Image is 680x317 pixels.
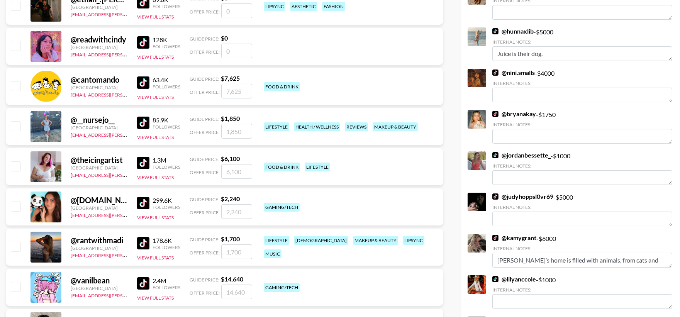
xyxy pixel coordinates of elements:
input: 1,850 [221,124,252,139]
div: food & drink [264,163,300,171]
a: @bryanakay [492,110,536,118]
div: lipsync [264,2,285,11]
img: TikTok [492,28,499,34]
span: Offer Price: [190,89,220,95]
strong: $ 7,625 [221,75,240,82]
div: @ cantomando [71,75,128,85]
input: 0 [221,3,252,18]
div: [GEOGRAPHIC_DATA] [71,285,128,291]
a: @hunnaxlib [492,27,534,35]
div: Internal Notes: [492,39,672,45]
span: Offer Price: [190,170,220,175]
div: Internal Notes: [492,122,672,127]
div: Internal Notes: [492,287,672,293]
div: 178.6K [153,237,180,244]
span: Guide Price: [190,277,219,283]
img: TikTok [492,152,499,158]
span: Offer Price: [190,9,220,15]
button: View Full Stats [137,134,174,140]
div: Internal Notes: [492,163,672,169]
button: View Full Stats [137,94,174,100]
input: 0 [221,44,252,58]
a: [EMAIL_ADDRESS][PERSON_NAME][DOMAIN_NAME] [71,90,185,98]
img: TikTok [492,193,499,200]
div: Internal Notes: [492,204,672,210]
div: @ theicingartist [71,155,128,165]
a: [EMAIL_ADDRESS][PERSON_NAME][DOMAIN_NAME] [71,131,185,138]
strong: $ 2,240 [221,195,240,202]
div: - $ 1750 [492,110,672,144]
div: aesthetic [290,2,317,11]
span: Guide Price: [190,76,219,82]
a: [EMAIL_ADDRESS][PERSON_NAME][DOMAIN_NAME] [71,211,185,218]
span: Guide Price: [190,156,219,162]
div: 2.4M [153,277,180,285]
img: TikTok [492,276,499,282]
div: lifestyle [264,236,289,245]
div: fashion [322,2,345,11]
div: Followers [153,204,180,210]
div: [DEMOGRAPHIC_DATA] [294,236,348,245]
div: makeup & beauty [353,236,398,245]
div: food & drink [264,82,300,91]
input: 6,100 [221,164,252,179]
input: 1,700 [221,244,252,259]
span: Offer Price: [190,250,220,256]
div: - $ 4000 [492,69,672,102]
span: Guide Price: [190,116,219,122]
button: View Full Stats [137,14,174,20]
textarea: Juice is their dog. [492,46,672,61]
div: [GEOGRAPHIC_DATA] [71,85,128,90]
div: Followers [153,84,180,90]
input: 7,625 [221,84,252,98]
div: Followers [153,285,180,290]
div: [GEOGRAPHIC_DATA] [71,4,128,10]
div: @ rantwithmadi [71,236,128,245]
input: 14,640 [221,285,252,299]
div: 1.3M [153,156,180,164]
div: [GEOGRAPHIC_DATA] [71,44,128,50]
div: [GEOGRAPHIC_DATA] [71,205,128,211]
img: TikTok [137,277,149,290]
span: Offer Price: [190,290,220,296]
a: @lilyanccole [492,275,536,283]
div: lifestyle [305,163,330,171]
span: Offer Price: [190,210,220,215]
img: TikTok [137,157,149,169]
div: lifestyle [264,122,289,131]
div: lipsync [403,236,424,245]
img: TikTok [137,36,149,49]
a: @jordanbessette_ [492,151,551,159]
div: @ __nursejo__ [71,115,128,125]
div: gaming/tech [264,283,300,292]
div: Internal Notes: [492,80,672,86]
span: Guide Price: [190,36,219,42]
div: - $ 5000 [492,193,672,226]
div: Followers [153,3,180,9]
strong: $ 1,700 [221,235,240,242]
a: @judyhoppsl0vr69 [492,193,553,200]
div: 128K [153,36,180,44]
div: makeup & beauty [373,122,418,131]
div: - $ 1000 [492,151,672,185]
div: music [264,249,281,258]
a: [EMAIL_ADDRESS][PERSON_NAME][DOMAIN_NAME] [71,50,185,58]
img: TikTok [492,111,499,117]
div: 85.9K [153,116,180,124]
img: TikTok [492,70,499,76]
div: [GEOGRAPHIC_DATA] [71,125,128,131]
img: TikTok [137,197,149,209]
div: 63.4K [153,76,180,84]
div: gaming/tech [264,203,300,212]
span: Offer Price: [190,49,220,55]
button: View Full Stats [137,175,174,180]
span: Guide Price: [190,197,219,202]
a: [EMAIL_ADDRESS][PERSON_NAME][DOMAIN_NAME] [71,251,185,258]
span: Offer Price: [190,129,220,135]
a: [EMAIL_ADDRESS][PERSON_NAME][DOMAIN_NAME] [71,171,185,178]
button: View Full Stats [137,295,174,301]
div: - $ 6000 [492,234,672,268]
img: TikTok [137,237,149,249]
div: - $ 5000 [492,27,672,61]
div: Followers [153,44,180,49]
